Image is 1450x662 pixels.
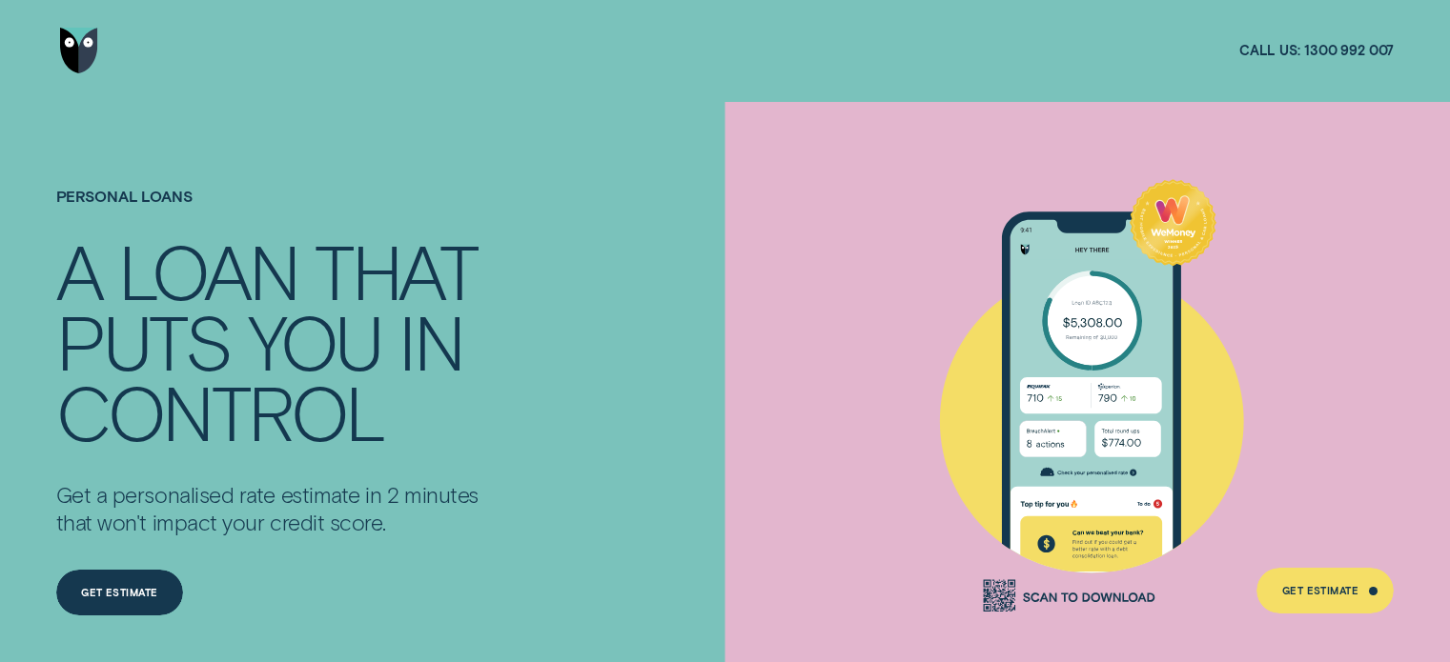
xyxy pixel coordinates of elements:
[315,234,476,305] div: THAT
[1304,42,1394,60] span: 1300 992 007
[56,570,183,615] a: Get Estimate
[248,305,381,375] div: YOU
[1239,42,1300,60] span: Call us:
[1256,568,1394,613] a: Get Estimate
[56,375,384,446] div: CONTROL
[56,481,497,536] p: Get a personalised rate estimate in 2 minutes that won't impact your credit score.
[56,234,101,305] div: A
[56,188,497,234] h1: Personal Loans
[60,28,98,73] img: Wisr
[56,234,497,447] h4: A LOAN THAT PUTS YOU IN CONTROL
[398,305,462,375] div: IN
[118,234,297,305] div: LOAN
[56,305,231,375] div: PUTS
[1239,42,1394,60] a: Call us:1300 992 007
